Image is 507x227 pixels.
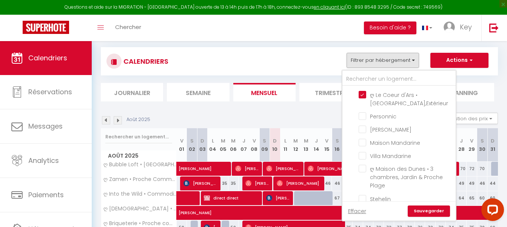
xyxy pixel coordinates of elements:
[273,137,277,144] abbr: D
[370,113,396,120] span: Personnic
[364,21,416,34] button: Besoin d'aide ?
[491,137,495,144] abbr: D
[253,137,256,144] abbr: V
[477,128,487,162] th: 30
[370,70,446,86] span: ღ Le Refuge De Ré •Spacieux, Jardin, Proche Plage & Wifi
[477,162,487,176] div: 70
[101,150,176,161] span: Août 2025
[347,53,419,68] button: Filtrer par hébergement
[212,137,214,144] abbr: L
[456,191,467,205] div: 64
[122,53,168,70] h3: CALENDRIERS
[180,137,183,144] abbr: V
[308,161,372,176] span: [PERSON_NAME]
[115,23,141,31] span: Chercher
[23,21,69,34] img: Super Booking
[190,137,194,144] abbr: S
[460,137,463,144] abbr: J
[456,128,467,162] th: 28
[197,128,207,162] th: 03
[336,137,339,144] abbr: S
[284,137,287,144] abbr: L
[200,137,204,144] abbr: D
[280,128,290,162] th: 11
[314,4,345,10] a: en cliquant ici
[477,176,487,190] div: 46
[467,128,477,162] th: 29
[370,91,448,107] span: ღ Le Coeur d'Ars • [GEOGRAPHIC_DATA],Extérieur
[332,191,342,205] div: 67
[477,191,487,205] div: 60
[102,206,178,212] span: ღ [DEMOGRAPHIC_DATA] • Proche Parc et commodité & Wifi
[487,176,498,190] div: 44
[460,22,472,32] span: Key
[259,128,270,162] th: 09
[311,128,321,162] th: 14
[342,72,456,86] input: Rechercher un logement...
[467,176,477,190] div: 49
[277,176,321,190] span: [PERSON_NAME]
[218,176,228,190] div: 35
[177,206,187,220] a: [PERSON_NAME]
[242,137,245,144] abbr: J
[438,15,481,41] a: ... Key
[322,176,332,190] div: 46
[299,83,362,101] li: Trimestre
[370,165,443,189] span: ღ Maison des Dunes • 3 chambres, Jardin & Proche Plage
[470,137,473,144] abbr: V
[432,83,494,101] li: Planning
[183,176,217,190] span: [PERSON_NAME]
[204,191,258,205] span: direct direct
[102,191,178,197] span: ღ Into the Wild • Commodités, Parking & Wifi Fibre
[348,207,366,215] a: Effacer
[430,53,489,68] button: Actions
[456,162,467,176] div: 70
[487,128,498,162] th: 31
[233,83,296,101] li: Mensuel
[28,190,64,199] span: Paiements
[342,70,456,221] div: Filtrer par hébergement
[481,137,484,144] abbr: S
[245,176,269,190] span: [PERSON_NAME]
[187,128,197,162] th: 02
[126,116,150,123] p: Août 2025
[442,113,498,124] button: Gestion des prix
[444,21,455,33] img: ...
[325,137,328,144] abbr: V
[102,221,178,226] span: ღ Briqueterie • Proche commodités & Wifi.
[315,137,318,144] abbr: J
[228,128,239,162] th: 06
[467,191,477,205] div: 65
[235,161,259,176] span: [PERSON_NAME]
[270,128,280,162] th: 10
[167,83,229,101] li: Semaine
[208,128,218,162] th: 04
[408,206,450,217] a: Sauvegarder
[28,156,59,165] span: Analytics
[228,176,239,190] div: 35
[322,128,332,162] th: 15
[177,162,187,176] a: [PERSON_NAME]
[290,128,301,162] th: 12
[332,176,342,190] div: 46
[177,128,187,162] th: 01
[105,130,172,144] input: Rechercher un logement...
[456,176,467,190] div: 49
[231,137,236,144] abbr: M
[249,128,259,162] th: 08
[101,83,163,101] li: Journalier
[179,202,456,216] span: [PERSON_NAME]
[475,195,507,227] iframe: LiveChat chat widget
[218,128,228,162] th: 05
[293,137,298,144] abbr: M
[221,137,225,144] abbr: M
[489,23,499,32] img: logout
[102,162,178,167] span: ღ Bubble Loft • [GEOGRAPHIC_DATA], spacieux centre ville
[301,128,311,162] th: 13
[266,191,290,205] span: [PERSON_NAME]
[304,137,308,144] abbr: M
[28,87,72,97] span: Réservations
[239,128,249,162] th: 07
[28,53,67,63] span: Calendriers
